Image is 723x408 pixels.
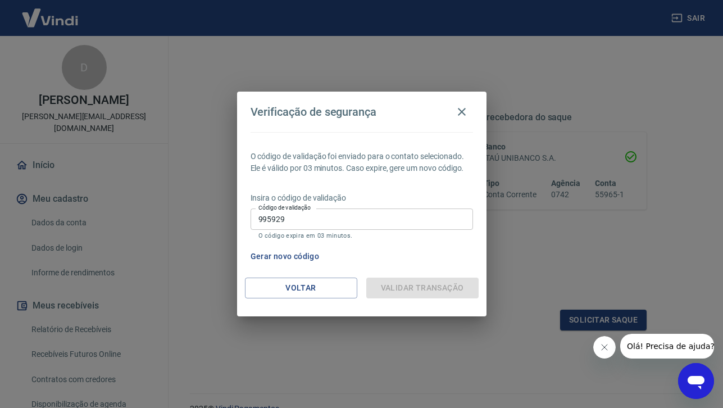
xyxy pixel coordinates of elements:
[245,278,357,298] button: Voltar
[251,151,473,174] p: O código de validação foi enviado para o contato selecionado. Ele é válido por 03 minutos. Caso e...
[678,363,714,399] iframe: Botão para abrir a janela de mensagens
[258,203,311,212] label: Código de validação
[593,336,616,359] iframe: Fechar mensagem
[251,192,473,204] p: Insira o código de validação
[251,105,377,119] h4: Verificação de segurança
[258,232,465,239] p: O código expira em 03 minutos.
[246,246,324,267] button: Gerar novo código
[620,334,714,359] iframe: Mensagem da empresa
[7,8,94,17] span: Olá! Precisa de ajuda?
